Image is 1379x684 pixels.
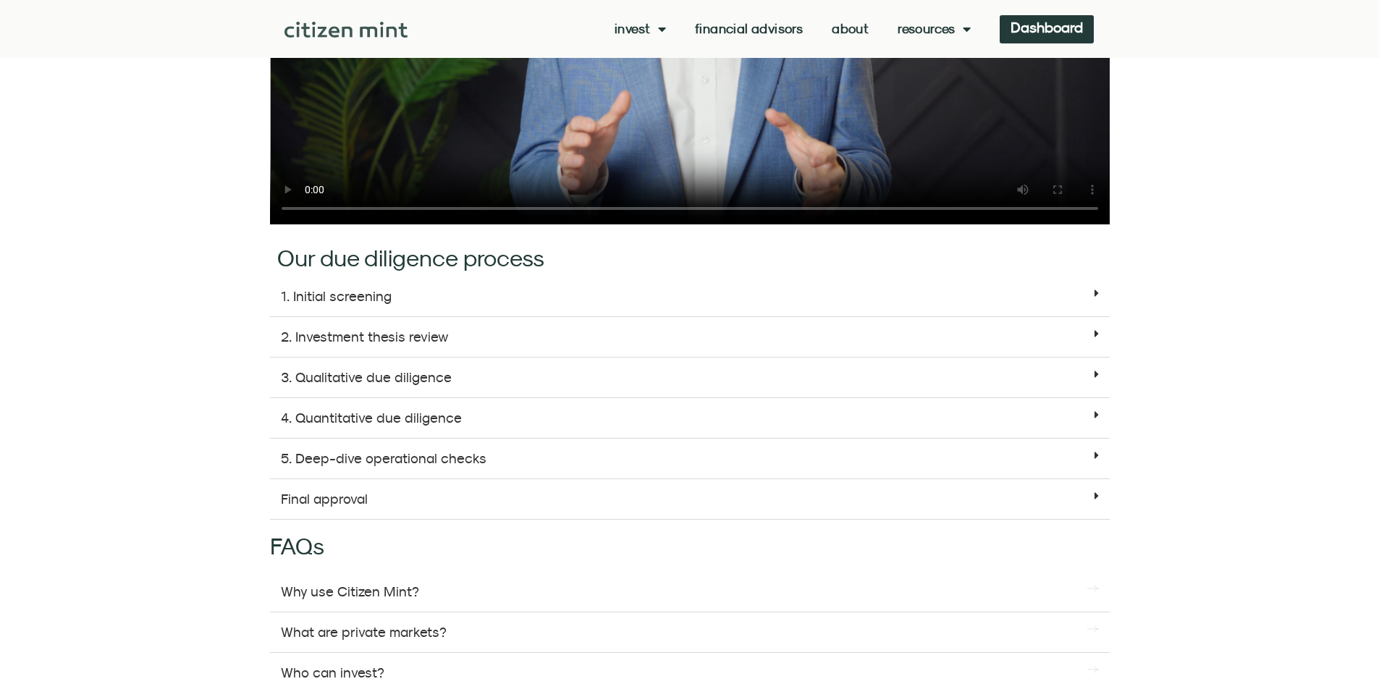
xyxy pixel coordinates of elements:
[270,534,1110,557] h2: FAQs
[281,624,447,640] a: What are private markets?
[281,664,384,680] a: Who can invest?
[281,410,462,426] a: 4. Quantitative due diligence
[281,369,452,385] a: 3. Qualitative due diligence
[277,246,683,269] h2: Our due diligence process
[281,329,449,345] a: 2. Investment thesis review
[270,572,1110,612] div: Why use Citizen Mint?
[270,439,1110,479] div: 5. Deep-dive operational checks
[832,22,869,36] a: About
[281,450,486,466] a: 5. Deep-dive operational checks
[281,288,392,304] a: 1. Initial screening
[281,583,419,599] a: Why use Citizen Mint?
[615,22,666,36] a: Invest
[615,22,971,36] nav: Menu
[695,22,803,36] a: Financial Advisors
[270,317,1110,358] div: 2. Investment thesis review
[898,22,971,36] a: Resources
[281,491,368,507] a: Final approval
[270,358,1110,398] div: 3. Qualitative due diligence
[1000,15,1094,43] a: Dashboard
[270,398,1110,439] div: 4. Quantitative due diligence
[284,22,408,38] img: Citizen Mint
[270,612,1110,653] div: What are private markets?
[270,276,1110,317] div: 1. Initial screening
[270,479,1110,520] div: Final approval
